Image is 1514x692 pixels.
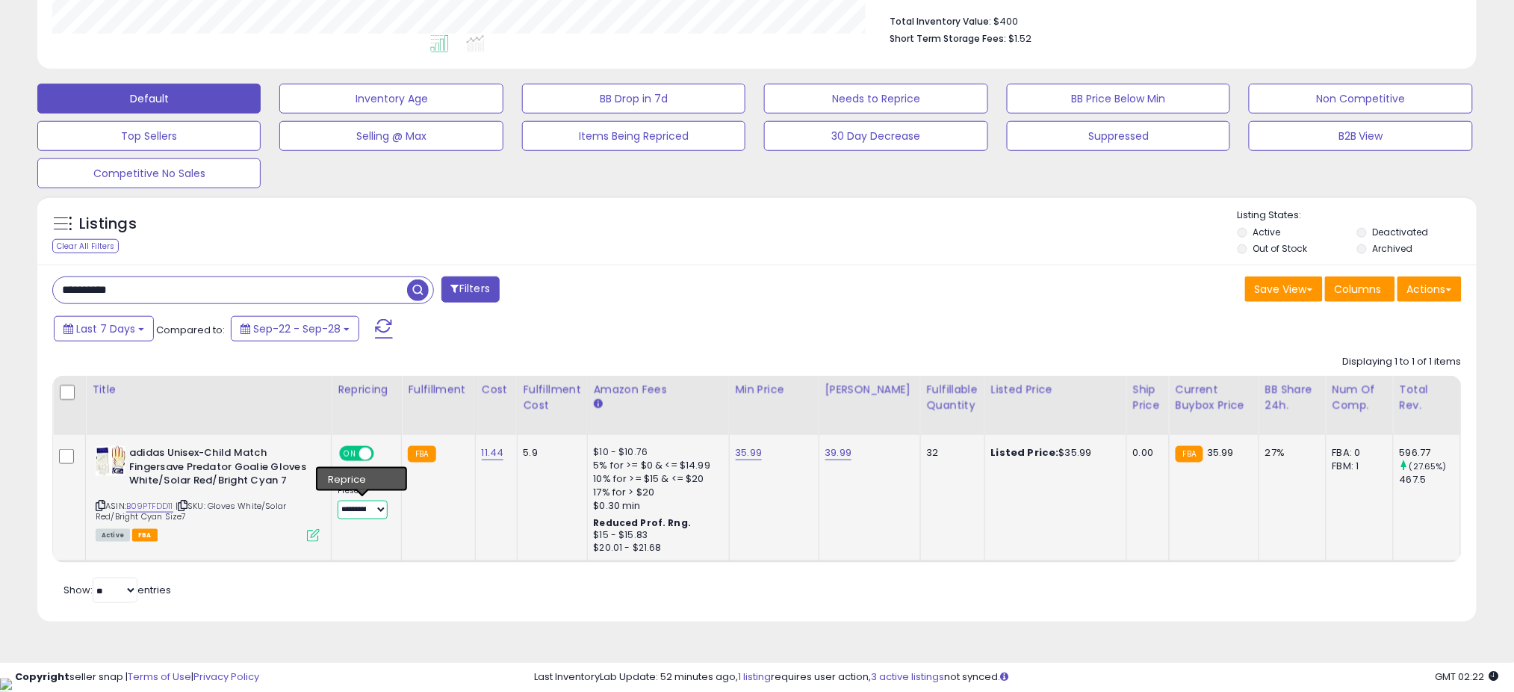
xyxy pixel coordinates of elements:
a: 1 listing [738,670,771,684]
b: Reduced Prof. Rng. [594,516,692,529]
label: Deactivated [1372,226,1428,238]
span: 2025-10-7 02:22 GMT [1436,670,1499,684]
small: FBA [408,446,435,463]
div: 17% for > $20 [594,486,718,499]
span: Show: entries [63,583,171,597]
div: Amazon AI [338,469,390,483]
button: B2B View [1249,121,1472,151]
div: $20.01 - $21.68 [594,542,718,554]
div: Fulfillment [408,382,468,398]
button: Competitive No Sales [37,158,261,188]
span: Columns [1335,282,1382,297]
div: Fulfillment Cost [524,382,581,413]
div: [PERSON_NAME] [825,382,914,398]
img: 51y7aP5WbPL._SL40_.jpg [96,446,125,476]
div: Listed Price [991,382,1120,398]
h5: Listings [79,214,137,235]
div: $15 - $15.83 [594,529,718,542]
div: $35.99 [991,446,1115,460]
button: Top Sellers [37,121,261,151]
div: Last InventoryLab Update: 52 minutes ago, requires user action, not synced. [534,670,1499,685]
div: Clear All Filters [52,239,119,253]
button: Selling @ Max [279,121,503,151]
p: Listing States: [1238,208,1477,223]
label: Out of Stock [1253,242,1308,255]
a: Terms of Use [128,670,191,684]
button: Inventory Age [279,84,503,114]
a: 3 active listings [871,670,944,684]
a: B09PTFDD11 [126,500,173,513]
div: seller snap | | [15,670,259,685]
button: BB Drop in 7d [522,84,745,114]
button: Last 7 Days [54,316,154,342]
span: | SKU: Gloves White/Solar Red/Bright Cyan Size7 [96,500,286,522]
button: Save View [1245,277,1323,302]
label: Active [1253,226,1281,238]
div: Min Price [736,382,813,398]
div: 0.00 [1133,446,1158,460]
button: 30 Day Decrease [764,121,987,151]
div: ASIN: [96,446,320,540]
div: Displaying 1 to 1 of 1 items [1343,355,1462,369]
div: FBA: 0 [1332,446,1382,460]
div: 32 [927,446,973,460]
div: 5% for >= $0 & <= $14.99 [594,459,718,472]
button: Items Being Repriced [522,121,745,151]
div: Num of Comp. [1332,382,1387,413]
button: Actions [1397,277,1462,302]
div: 10% for >= $15 & <= $20 [594,472,718,486]
span: OFF [372,448,396,460]
div: Current Buybox Price [1176,382,1253,413]
span: ON [341,448,359,460]
li: $400 [890,11,1451,29]
button: Needs to Reprice [764,84,987,114]
div: Preset: [338,486,390,519]
div: Repricing [338,382,395,398]
button: Non Competitive [1249,84,1472,114]
button: Columns [1325,277,1395,302]
div: 467.5 [1400,473,1460,486]
span: FBA [132,529,158,542]
div: Total Rev. [1400,382,1454,413]
div: $10 - $10.76 [594,446,718,459]
label: Archived [1372,242,1412,255]
button: Default [37,84,261,114]
a: Privacy Policy [193,670,259,684]
span: Last 7 Days [76,321,135,336]
div: 27% [1265,446,1315,460]
small: (27.65%) [1409,460,1447,472]
span: Sep-22 - Sep-28 [253,321,341,336]
button: Suppressed [1007,121,1230,151]
small: Amazon Fees. [594,398,603,411]
span: $1.52 [1008,31,1031,46]
b: Listed Price: [991,445,1059,460]
button: BB Price Below Min [1007,84,1230,114]
a: 35.99 [736,445,763,460]
button: Sep-22 - Sep-28 [231,316,359,342]
a: 39.99 [825,445,852,460]
div: BB Share 24h. [1265,382,1320,413]
a: 11.44 [482,445,504,460]
strong: Copyright [15,670,69,684]
small: FBA [1176,446,1203,463]
b: Short Term Storage Fees: [890,32,1006,45]
div: Cost [482,382,511,398]
div: 5.9 [524,446,576,460]
span: 35.99 [1207,445,1234,460]
span: All listings currently available for purchase on Amazon [96,529,130,542]
div: $0.30 min [594,499,718,513]
div: 596.77 [1400,446,1460,460]
div: FBM: 1 [1332,460,1382,473]
div: Title [92,382,325,398]
b: adidas Unisex-Child Match Fingersave Predator Goalie Gloves White/Solar Red/Bright Cyan 7 [129,446,311,492]
div: Amazon Fees [594,382,723,398]
span: Compared to: [156,323,225,337]
button: Filters [441,277,500,303]
div: Fulfillable Quantity [927,382,978,413]
div: Ship Price [1133,382,1163,413]
b: Total Inventory Value: [890,15,991,28]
